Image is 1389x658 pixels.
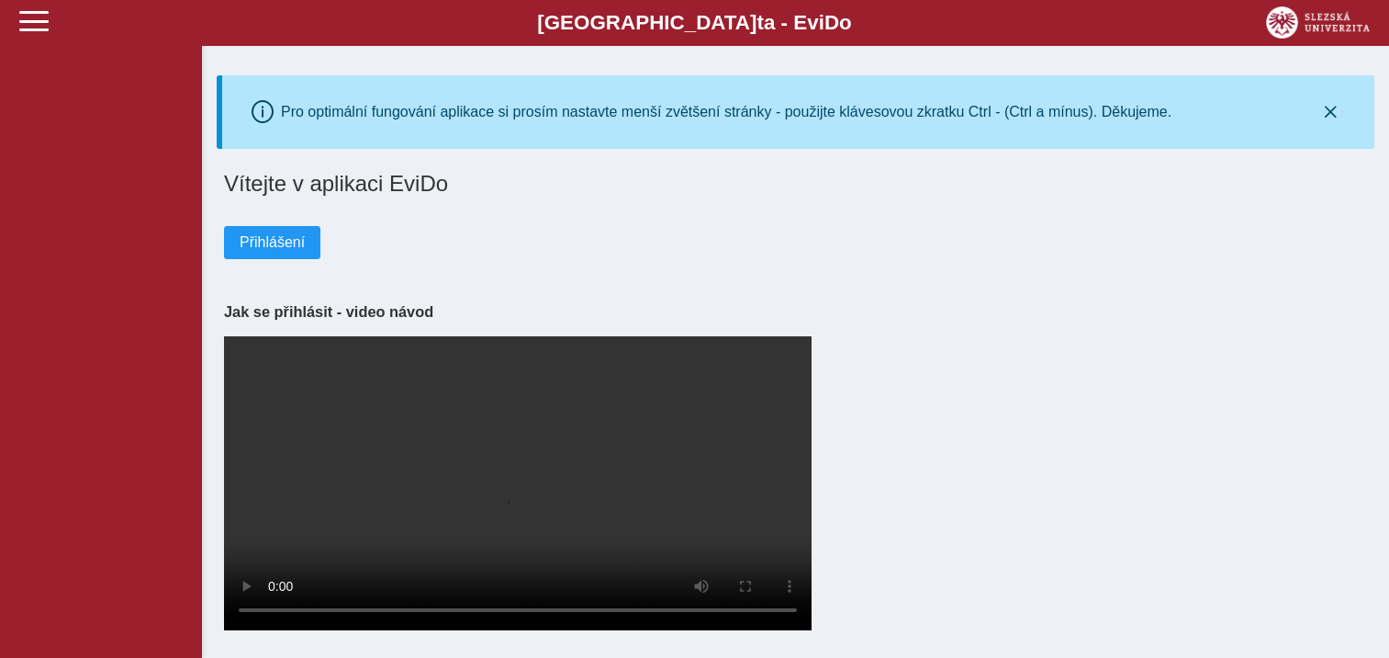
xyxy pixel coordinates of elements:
span: t [756,11,763,34]
div: Pro optimální fungování aplikace si prosím nastavte menší zvětšení stránky - použijte klávesovou ... [281,104,1171,120]
b: [GEOGRAPHIC_DATA] a - Evi [55,11,1334,35]
span: D [824,11,839,34]
img: logo_web_su.png [1266,6,1370,39]
h1: Vítejte v aplikaci EviDo [224,171,1367,197]
span: Přihlášení [240,234,305,251]
h3: Jak se přihlásit - video návod [224,303,1367,321]
button: Přihlášení [224,226,320,259]
video: Your browser does not support the video tag. [224,336,812,630]
span: o [839,11,852,34]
